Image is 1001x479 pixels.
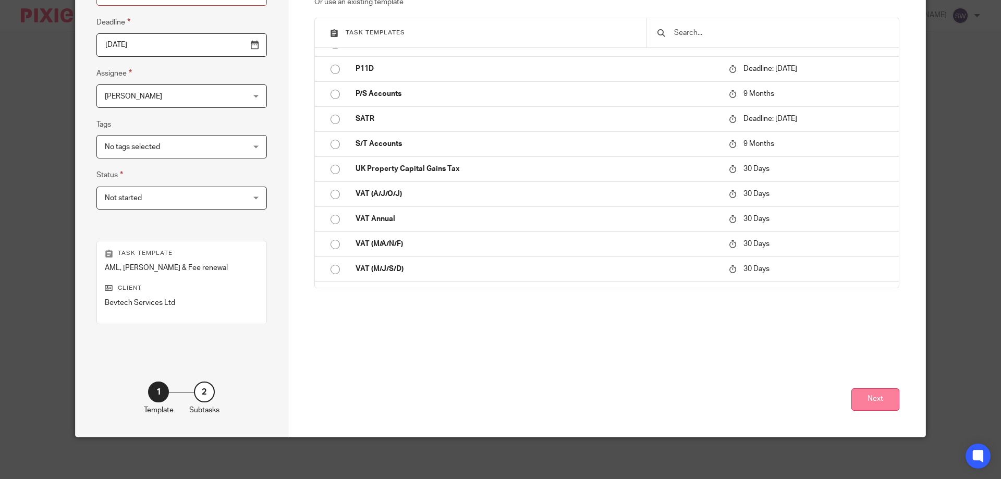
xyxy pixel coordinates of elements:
p: Subtasks [189,405,219,415]
span: 30 Days [743,215,770,223]
p: VAT (M/J/S/D) [356,264,718,274]
p: AML, [PERSON_NAME] & Fee renewal [105,263,259,273]
p: P/S Accounts [356,89,718,99]
input: Pick a date [96,33,267,57]
p: VAT Annual [356,214,718,224]
span: Deadline: [DATE] [743,115,797,122]
label: Status [96,169,123,181]
span: [PERSON_NAME] [105,93,162,100]
button: Next [851,388,899,411]
p: P11D [356,64,718,74]
p: VAT (M/A/N/F) [356,239,718,249]
span: 30 Days [743,240,770,248]
p: Client [105,284,259,292]
div: 2 [194,382,215,402]
input: Search... [673,27,888,39]
span: 30 Days [743,190,770,198]
span: Task templates [346,30,405,35]
label: Deadline [96,16,130,28]
span: 9 Months [743,140,774,148]
p: Template [144,405,174,415]
p: S/T Accounts [356,139,718,149]
label: Assignee [96,67,132,79]
span: Not started [105,194,142,202]
p: SATR [356,114,718,124]
span: No tags selected [105,143,160,151]
p: UK Property Capital Gains Tax [356,164,718,174]
span: 30 Days [743,165,770,173]
p: Bevtech Services Ltd [105,298,259,308]
span: 30 Days [743,265,770,273]
p: VAT (A/J/O/J) [356,189,718,199]
p: Task template [105,249,259,257]
span: 9 Months [743,90,774,97]
div: 1 [148,382,169,402]
label: Tags [96,119,111,130]
span: Deadline: [DATE] [743,65,797,72]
